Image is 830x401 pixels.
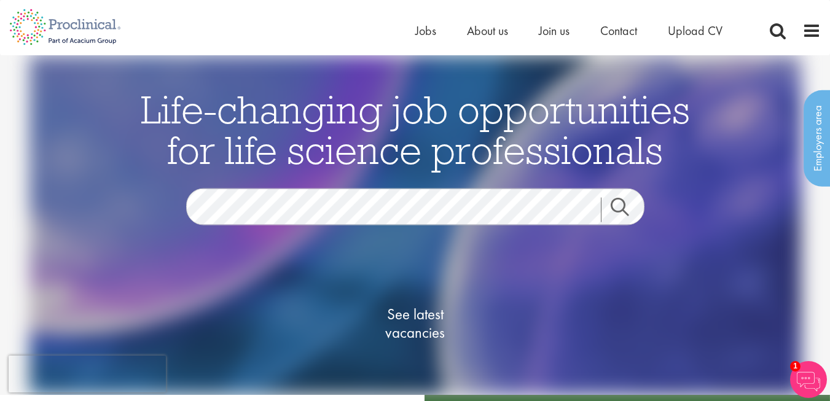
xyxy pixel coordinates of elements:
[9,356,166,392] iframe: reCAPTCHA
[467,23,508,39] a: About us
[790,361,827,398] img: Chatbot
[141,85,690,174] span: Life-changing job opportunities for life science professionals
[539,23,570,39] a: Join us
[354,305,477,342] span: See latest vacancies
[415,23,436,39] a: Jobs
[790,361,801,372] span: 1
[29,55,801,395] img: candidate home
[668,23,722,39] a: Upload CV
[601,198,654,222] a: Job search submit button
[600,23,637,39] a: Contact
[354,256,477,391] a: See latestvacancies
